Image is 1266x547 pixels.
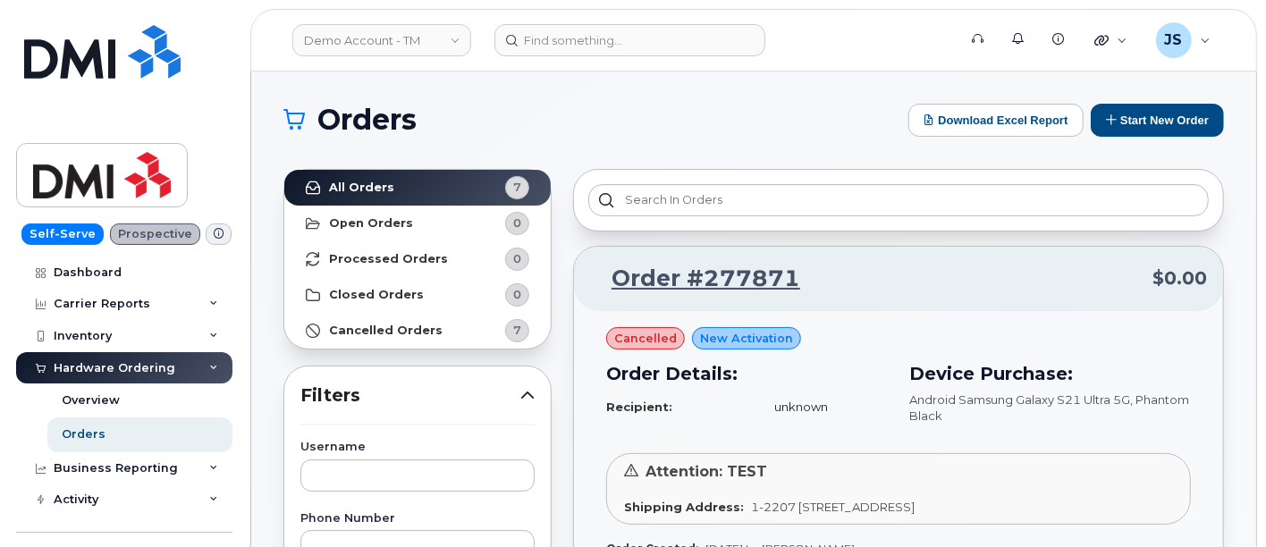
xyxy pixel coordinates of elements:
[284,277,551,313] a: Closed Orders0
[513,322,521,339] span: 7
[300,513,535,525] label: Phone Number
[646,463,767,480] span: Attention: TEST
[606,360,888,387] h3: Order Details:
[513,250,521,267] span: 0
[758,391,888,423] td: unknown
[329,252,448,266] strong: Processed Orders
[614,330,677,347] span: cancelled
[300,442,535,453] label: Username
[1188,469,1253,534] iframe: Messenger Launcher
[329,181,394,195] strong: All Orders
[284,313,551,349] a: Cancelled Orders7
[513,215,521,231] span: 0
[284,206,551,241] a: Open Orders0
[300,383,520,408] span: Filters
[909,392,1130,407] span: Android Samsung Galaxy S21 Ultra 5G
[329,288,424,302] strong: Closed Orders
[588,184,1209,216] input: Search in orders
[606,400,672,414] strong: Recipient:
[909,360,1191,387] h3: Device Purchase:
[624,500,744,514] strong: Shipping Address:
[329,324,443,338] strong: Cancelled Orders
[1152,265,1207,291] span: $0.00
[513,179,521,196] span: 7
[284,241,551,277] a: Processed Orders0
[908,104,1084,137] button: Download Excel Report
[317,106,417,133] span: Orders
[513,286,521,303] span: 0
[751,500,915,514] span: 1-2207 [STREET_ADDRESS]
[700,330,793,347] span: New Activation
[329,216,413,231] strong: Open Orders
[1091,104,1224,137] button: Start New Order
[590,263,800,295] a: Order #277871
[284,170,551,206] a: All Orders7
